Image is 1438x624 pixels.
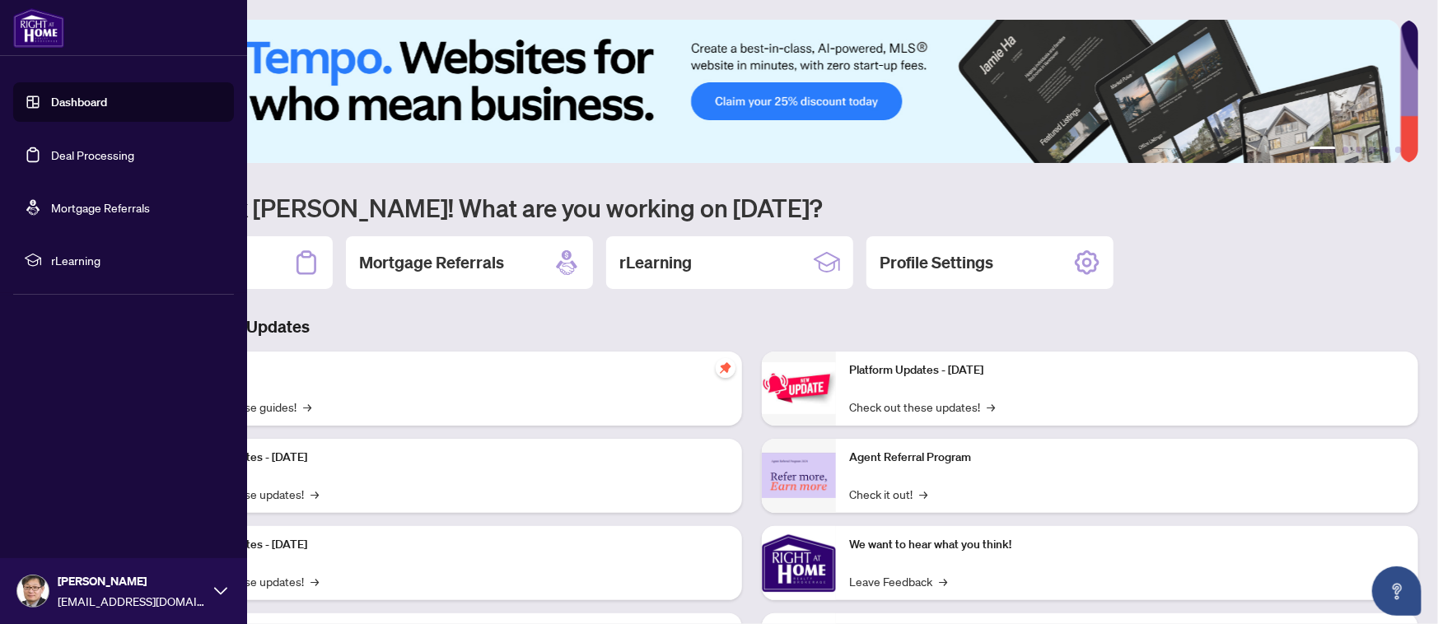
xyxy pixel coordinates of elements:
[51,251,222,269] span: rLearning
[849,449,1405,467] p: Agent Referral Program
[359,251,504,274] h2: Mortgage Referrals
[303,398,311,416] span: →
[849,572,947,590] a: Leave Feedback→
[987,398,995,416] span: →
[13,8,64,48] img: logo
[1310,147,1336,153] button: 1
[849,536,1405,554] p: We want to hear what you think!
[86,192,1418,223] h1: Welcome back [PERSON_NAME]! What are you working on [DATE]?
[173,361,729,380] p: Self-Help
[173,449,729,467] p: Platform Updates - [DATE]
[51,200,150,215] a: Mortgage Referrals
[880,251,993,274] h2: Profile Settings
[17,575,49,607] img: Profile Icon
[849,485,927,503] a: Check it out!→
[86,20,1400,163] img: Slide 0
[58,592,206,610] span: [EMAIL_ADDRESS][DOMAIN_NAME]
[849,361,1405,380] p: Platform Updates - [DATE]
[762,453,836,498] img: Agent Referral Program
[86,315,1418,338] h3: Brokerage & Industry Updates
[919,485,927,503] span: →
[762,362,836,414] img: Platform Updates - June 23, 2025
[173,536,729,554] p: Platform Updates - [DATE]
[849,398,995,416] a: Check out these updates!→
[716,358,735,378] span: pushpin
[1382,147,1389,153] button: 5
[619,251,692,274] h2: rLearning
[58,572,206,590] span: [PERSON_NAME]
[1372,566,1422,616] button: Open asap
[51,95,107,109] a: Dashboard
[762,526,836,600] img: We want to hear what you think!
[1342,147,1349,153] button: 2
[51,147,134,162] a: Deal Processing
[1369,147,1375,153] button: 4
[939,572,947,590] span: →
[1356,147,1362,153] button: 3
[310,572,319,590] span: →
[1395,147,1402,153] button: 6
[310,485,319,503] span: →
